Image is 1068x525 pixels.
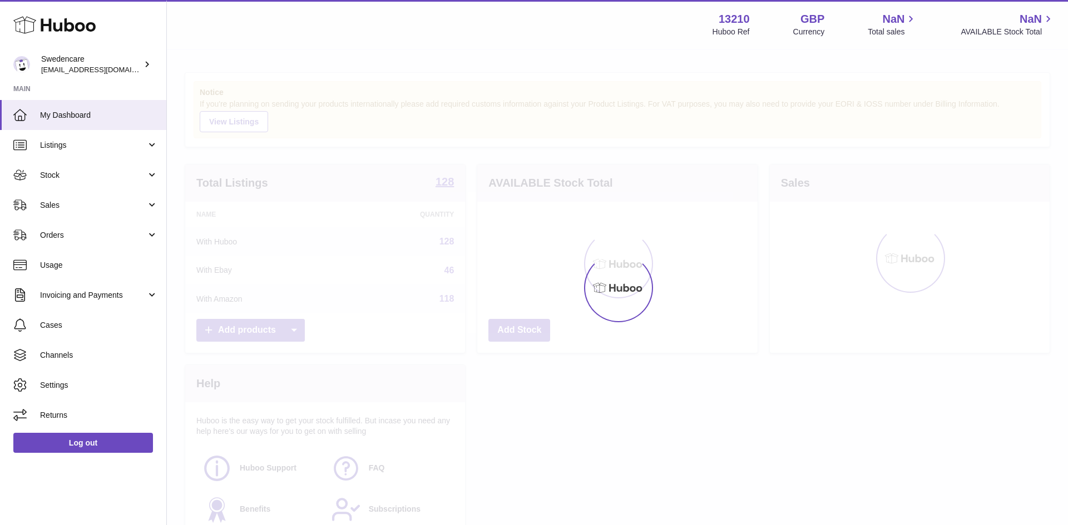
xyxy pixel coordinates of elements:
[40,140,146,151] span: Listings
[41,54,141,75] div: Swedencare
[713,27,750,37] div: Huboo Ref
[800,12,824,27] strong: GBP
[40,290,146,301] span: Invoicing and Payments
[719,12,750,27] strong: 13210
[13,56,30,73] img: internalAdmin-13210@internal.huboo.com
[40,380,158,391] span: Settings
[40,200,146,211] span: Sales
[40,410,158,421] span: Returns
[868,27,917,37] span: Total sales
[793,27,825,37] div: Currency
[40,260,158,271] span: Usage
[41,65,164,74] span: [EMAIL_ADDRESS][DOMAIN_NAME]
[1020,12,1042,27] span: NaN
[40,170,146,181] span: Stock
[13,433,153,453] a: Log out
[40,230,146,241] span: Orders
[40,110,158,121] span: My Dashboard
[961,12,1055,37] a: NaN AVAILABLE Stock Total
[868,12,917,37] a: NaN Total sales
[40,320,158,331] span: Cases
[882,12,904,27] span: NaN
[40,350,158,361] span: Channels
[961,27,1055,37] span: AVAILABLE Stock Total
